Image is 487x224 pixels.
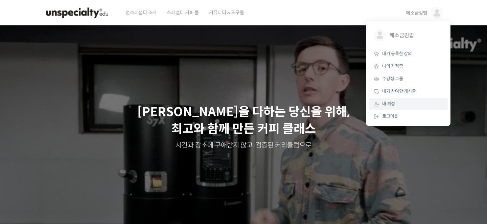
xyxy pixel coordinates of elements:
a: 대화 [45,168,87,185]
span: 내가 참여한 게시글 [382,88,416,94]
span: 대화 [62,178,70,184]
a: 께소금김밥 [369,24,448,48]
a: 로그아웃 [369,110,448,123]
a: 홈 [2,168,45,185]
span: 께소금김밥 [389,29,439,42]
span: 홈 [21,178,25,183]
p: 시간과 장소에 구애받지 않고, 검증된 커리큘럼으로 [7,141,480,150]
span: 께소금김밥 [406,10,427,16]
span: 로그아웃 [382,113,398,119]
a: 내 계정 [369,98,448,110]
a: 내가 참여한 게시글 [369,85,448,98]
a: 수강생 그룹 [369,73,448,85]
span: 내 계정 [382,101,395,107]
span: 내가 등록한 강의 [382,51,412,57]
span: 설정 [105,178,113,183]
a: 설정 [87,168,130,185]
a: 내가 등록한 강의 [369,48,448,60]
a: 나의 자격증 [369,60,448,73]
p: [PERSON_NAME]을 다하는 당신을 위해, 최고와 함께 만든 커피 클래스 [7,104,480,138]
span: 수강생 그룹 [382,76,403,82]
span: 나의 자격증 [382,63,403,69]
